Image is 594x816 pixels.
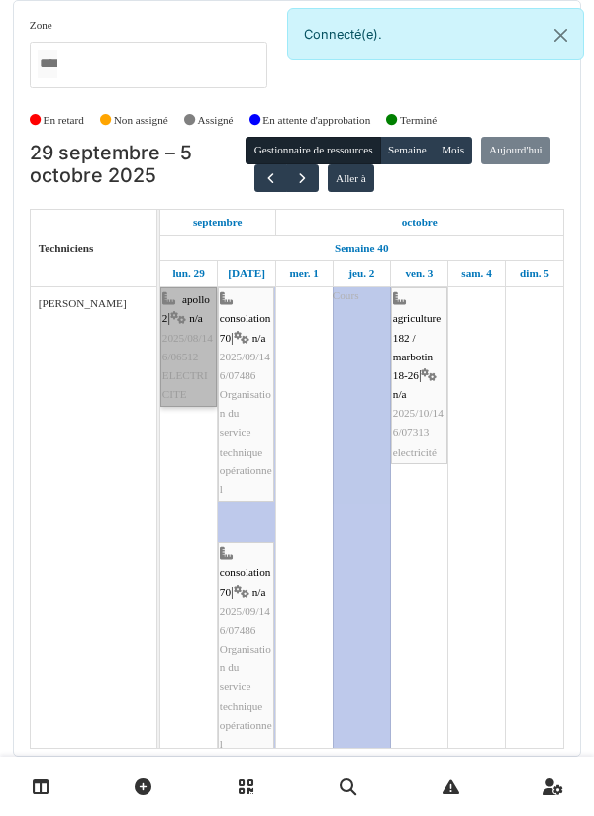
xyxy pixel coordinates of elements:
label: En attente d'approbation [262,112,370,129]
div: Connecté(e). [287,8,584,60]
button: Suivant [286,164,319,193]
label: Terminé [400,112,437,129]
button: Close [539,9,583,61]
span: agriculture 182 / marbotin 18-26 [393,312,441,381]
a: 3 octobre 2025 [400,261,438,286]
button: Aujourd'hui [481,137,550,164]
a: 1 octobre 2025 [397,210,443,235]
h2: 29 septembre – 5 octobre 2025 [30,142,247,188]
a: 2 octobre 2025 [344,261,379,286]
label: Zone [30,17,52,34]
span: 2025/09/146/07486 [220,605,270,636]
span: Organisation du service technique opérationnel [220,388,272,495]
a: 1 octobre 2025 [284,261,323,286]
span: 2025/10/146/07313 [393,407,444,438]
span: [PERSON_NAME] [39,297,127,309]
span: consolation 70 [220,566,271,597]
a: 5 octobre 2025 [515,261,554,286]
div: | [220,290,272,499]
button: Semaine [380,137,435,164]
label: Assigné [198,112,234,129]
span: n/a [393,388,407,400]
span: n/a [252,332,266,344]
div: | [393,290,445,461]
button: Mois [434,137,473,164]
a: 29 septembre 2025 [188,210,247,235]
button: Gestionnaire de ressources [246,137,380,164]
a: 4 octobre 2025 [456,261,496,286]
span: 2025/09/146/07486 [220,351,270,381]
span: Techniciens [39,242,94,254]
button: Précédent [254,164,287,193]
span: consolation 70 [220,312,271,343]
label: Non assigné [114,112,168,129]
a: Semaine 40 [330,236,393,260]
a: 30 septembre 2025 [223,261,270,286]
span: Organisation du service technique opérationnel [220,643,272,750]
input: Tous [38,50,57,78]
span: electricité [393,446,437,458]
a: 29 septembre 2025 [167,261,209,286]
span: Cours [333,289,359,301]
span: n/a [252,586,266,598]
button: Aller à [328,164,374,192]
div: | [220,545,272,754]
label: En retard [44,112,84,129]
